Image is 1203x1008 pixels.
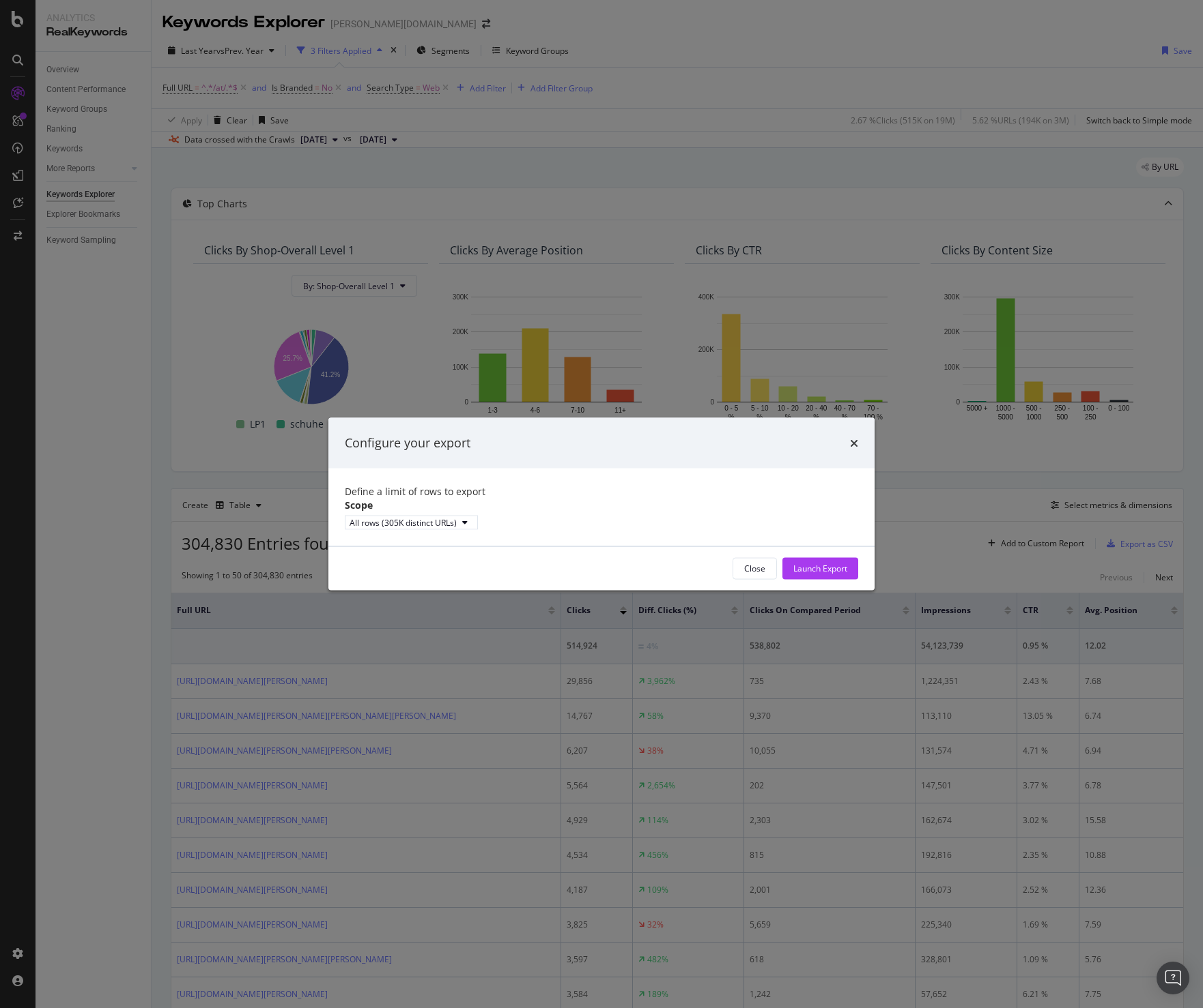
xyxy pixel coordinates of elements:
div: Launch Export [793,563,847,574]
div: Define a limit of rows to export [345,484,858,498]
div: Configure your export [345,434,470,452]
div: All rows (305K distinct URLs) [350,516,457,528]
button: Close [733,557,777,579]
label: Scope [345,498,373,512]
button: All rows (305K distinct URLs) [345,515,478,529]
button: Launch Export [782,557,858,579]
div: modal [328,418,875,591]
div: times [850,434,858,452]
div: Open Intercom Messenger [1157,962,1189,994]
div: Close [744,563,765,574]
